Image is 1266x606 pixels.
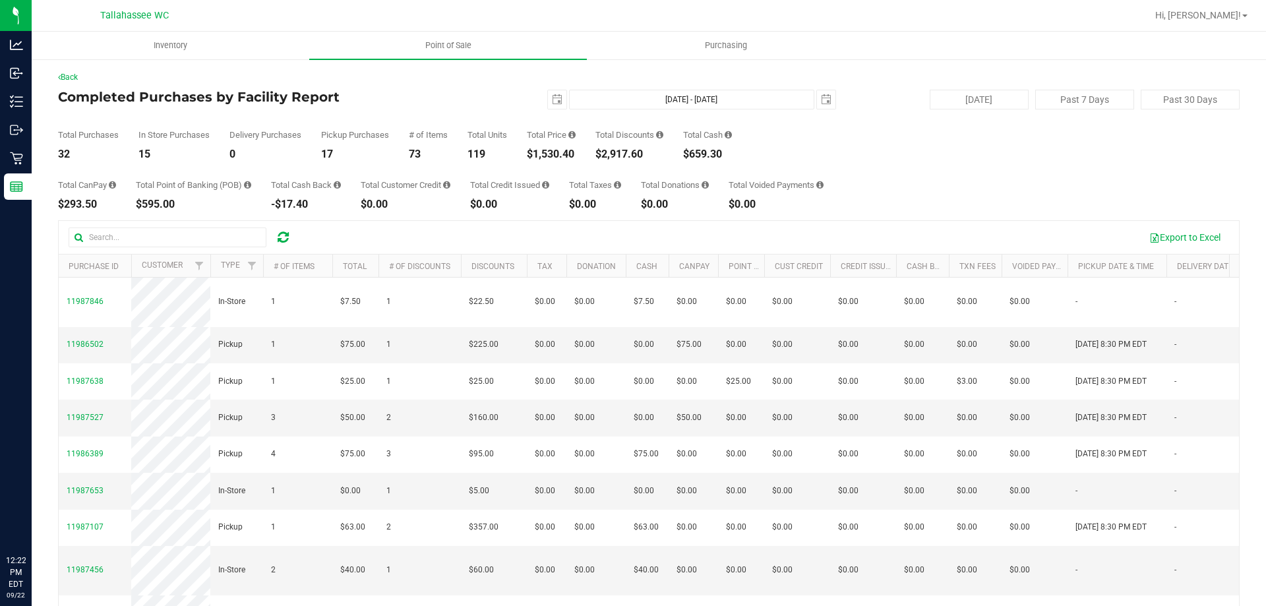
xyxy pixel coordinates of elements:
span: $0.00 [677,448,697,460]
span: 3 [271,411,276,424]
span: [DATE] 8:30 PM EDT [1075,411,1147,424]
span: $0.00 [677,521,697,533]
span: $95.00 [469,448,494,460]
span: - [1174,564,1176,576]
span: $0.00 [535,564,555,576]
i: Sum of all voided payment transaction amounts, excluding tips and transaction fees, for all purch... [816,181,824,189]
div: Total Credit Issued [470,181,549,189]
span: select [817,90,835,109]
span: $0.00 [634,338,654,351]
div: 17 [321,149,389,160]
span: 11987107 [67,522,104,531]
span: $50.00 [677,411,702,424]
div: Total Voided Payments [729,181,824,189]
inline-svg: Inbound [10,67,23,80]
span: $0.00 [904,411,924,424]
span: $0.00 [957,448,977,460]
span: select [548,90,566,109]
a: Pickup Date & Time [1078,262,1154,271]
span: - [1075,295,1077,308]
div: Total Cash [683,131,732,139]
div: $1,530.40 [527,149,576,160]
a: Txn Fees [959,262,996,271]
a: Total [343,262,367,271]
span: 2 [386,521,391,533]
a: Donation [577,262,616,271]
span: 4 [271,448,276,460]
inline-svg: Analytics [10,38,23,51]
span: $0.00 [634,411,654,424]
span: 2 [271,564,276,576]
span: 2 [386,411,391,424]
span: $0.00 [904,521,924,533]
span: $75.00 [340,338,365,351]
div: $0.00 [641,199,709,210]
span: $0.00 [838,375,859,388]
span: Inventory [136,40,205,51]
span: $0.00 [535,411,555,424]
span: $0.00 [957,564,977,576]
span: $0.00 [726,564,746,576]
input: Search... [69,227,266,247]
div: # of Items [409,131,448,139]
span: - [1174,485,1176,497]
span: $0.00 [772,411,793,424]
span: $160.00 [469,411,498,424]
span: $0.00 [957,521,977,533]
a: Delivery Date [1177,262,1233,271]
a: Point of Banking (POB) [729,262,822,271]
span: 1 [386,295,391,308]
span: $0.00 [726,485,746,497]
a: # of Discounts [389,262,450,271]
span: $225.00 [469,338,498,351]
div: Total Price [527,131,576,139]
span: $0.00 [535,521,555,533]
span: $0.00 [677,375,697,388]
span: $0.00 [634,485,654,497]
div: $0.00 [729,199,824,210]
div: $2,917.60 [595,149,663,160]
div: Total CanPay [58,181,116,189]
span: $0.00 [1010,411,1030,424]
span: $357.00 [469,521,498,533]
i: Sum of the total taxes for all purchases in the date range. [614,181,621,189]
span: $0.00 [838,521,859,533]
span: In-Store [218,564,245,576]
div: $659.30 [683,149,732,160]
span: 11987638 [67,377,104,386]
span: $0.00 [904,338,924,351]
a: CanPay [679,262,709,271]
span: $0.00 [574,375,595,388]
span: Tallahassee WC [100,10,169,21]
span: $40.00 [634,564,659,576]
span: $0.00 [726,338,746,351]
i: Sum of all account credit issued for all refunds from returned purchases in the date range. [542,181,549,189]
span: [DATE] 8:30 PM EDT [1075,448,1147,460]
span: 1 [386,564,391,576]
div: 119 [467,149,507,160]
span: $0.00 [1010,521,1030,533]
span: $0.00 [838,338,859,351]
span: - [1075,485,1077,497]
span: $0.00 [838,411,859,424]
div: -$17.40 [271,199,341,210]
span: $0.00 [957,411,977,424]
div: Pickup Purchases [321,131,389,139]
span: $0.00 [1010,448,1030,460]
span: $0.00 [574,338,595,351]
a: Filter [241,255,263,277]
span: $0.00 [535,295,555,308]
span: [DATE] 8:30 PM EDT [1075,521,1147,533]
div: Total Cash Back [271,181,341,189]
span: $0.00 [838,448,859,460]
inline-svg: Outbound [10,123,23,136]
span: Pickup [218,375,243,388]
span: $3.00 [957,375,977,388]
p: 09/22 [6,590,26,600]
span: $0.00 [904,564,924,576]
div: 32 [58,149,119,160]
div: $293.50 [58,199,116,210]
span: - [1174,411,1176,424]
span: $0.00 [726,295,746,308]
a: Filter [189,255,210,277]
